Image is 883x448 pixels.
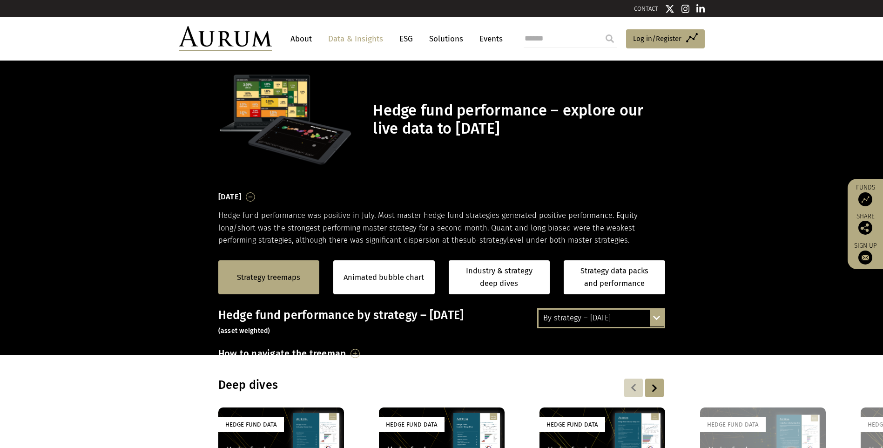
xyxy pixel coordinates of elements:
[463,236,507,244] span: sub-strategy
[218,346,346,361] h3: How to navigate the treemap
[852,213,878,235] div: Share
[858,192,872,206] img: Access Funds
[539,417,605,432] div: Hedge Fund Data
[665,4,674,14] img: Twitter icon
[425,30,468,48] a: Solutions
[344,272,424,284] a: Animated bubble chart
[218,210,665,246] p: Hedge fund performance was positive in July. Most master hedge fund strategies generated positive...
[858,221,872,235] img: Share this post
[633,33,681,44] span: Log in/Register
[218,327,270,335] small: (asset weighted)
[395,30,418,48] a: ESG
[286,30,317,48] a: About
[237,272,300,284] a: Strategy treemaps
[539,310,664,326] div: By strategy – [DATE]
[218,190,242,204] h3: [DATE]
[858,251,872,265] img: Sign up to our newsletter
[373,102,662,138] h1: Hedge fund performance – explore our live data to [DATE]
[634,5,658,12] a: CONTACT
[564,260,665,294] a: Strategy data packs and performance
[324,30,388,48] a: Data & Insights
[449,260,550,294] a: Industry & strategy deep dives
[681,4,690,14] img: Instagram icon
[179,26,272,51] img: Aurum
[218,308,665,336] h3: Hedge fund performance by strategy – [DATE]
[218,378,545,392] h3: Deep dives
[852,242,878,265] a: Sign up
[852,183,878,206] a: Funds
[626,29,705,49] a: Log in/Register
[218,417,284,432] div: Hedge Fund Data
[696,4,705,14] img: Linkedin icon
[475,30,503,48] a: Events
[700,417,766,432] div: Hedge Fund Data
[600,29,619,48] input: Submit
[379,417,445,432] div: Hedge Fund Data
